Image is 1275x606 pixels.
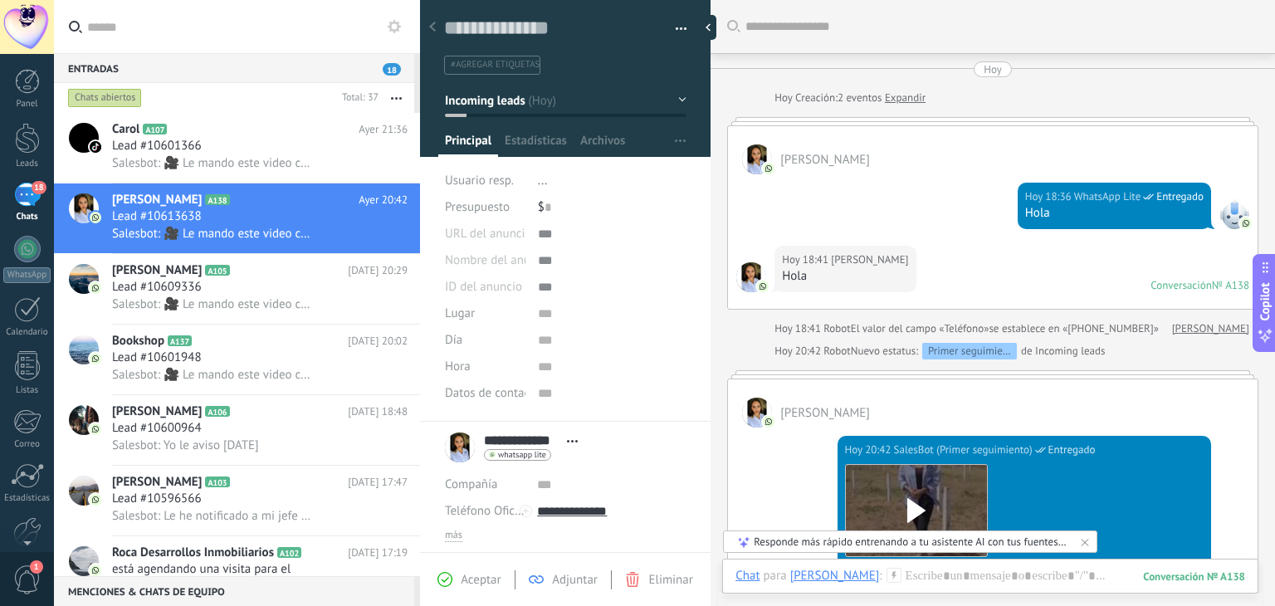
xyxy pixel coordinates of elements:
[764,568,787,584] span: para
[774,90,795,106] div: Hoy
[112,192,202,208] span: [PERSON_NAME]
[3,99,51,110] div: Panel
[112,508,316,524] span: Salesbot: Le he notificado a mi jefe para que lo contacte directamente, y así pueda aclarar de un...
[922,343,1017,359] div: Primer seguimiento
[838,90,882,106] span: 2 eventos
[445,221,525,247] div: URL del anuncio de TikTok
[894,442,1033,458] span: SalesBot (Primer seguimiento)
[348,403,408,420] span: [DATE] 18:48
[112,121,139,138] span: Carol
[823,321,850,335] span: Robot
[498,451,546,459] span: whatsapp lite
[780,152,870,168] span: Jessica López
[648,572,692,588] span: Eliminar
[205,406,229,417] span: A106
[774,320,823,337] div: Hoy 18:41
[757,281,769,292] img: com.amocrm.amocrmwa.svg
[445,274,525,301] div: ID del anuncio de TikTok
[3,493,51,504] div: Estadísticas
[851,343,918,359] span: Nuevo estatus:
[90,141,101,153] img: icon
[445,472,525,498] div: Compañía
[763,416,774,428] img: com.amocrm.amocrmwa.svg
[359,192,408,208] span: Ayer 20:42
[112,296,316,312] span: Salesbot: 🎥 Le mando este video con información importante y que no todos saben… y puede marcar l...
[1212,278,1249,292] div: № A138
[348,545,408,561] span: [DATE] 17:19
[1219,199,1249,229] span: WhatsApp Lite
[90,282,101,294] img: icon
[112,545,274,561] span: Roca Desarrollos Inmobiliarios
[379,83,414,113] button: Más
[1257,283,1273,321] span: Copilot
[1172,320,1249,337] a: [PERSON_NAME]
[112,279,202,296] span: Lead #10609336
[383,63,401,76] span: 18
[348,474,408,491] span: [DATE] 17:47
[445,254,606,266] span: Nombre del anuncio de TikTok
[112,437,259,453] span: Salesbot: Yo le aviso [DATE]
[168,335,192,346] span: A137
[1048,442,1096,458] span: Entregado
[989,320,1159,337] span: se establece en «[PHONE_NUMBER]»
[445,360,471,373] span: Hora
[1240,217,1252,229] img: com.amocrm.amocrmwa.svg
[445,168,525,194] div: Usuario resp.
[3,327,51,338] div: Calendario
[851,320,989,337] span: El valor del campo «Teléfono»
[112,333,164,349] span: Bookshop
[54,183,420,253] a: avataricon[PERSON_NAME]A138Ayer 20:42Lead #10613638Salesbot: 🎥 Le mando este video con informació...
[3,212,51,222] div: Chats
[32,181,46,194] span: 18
[54,466,420,535] a: avataricon[PERSON_NAME]A103[DATE] 17:47Lead #10596566Salesbot: Le he notificado a mi jefe para qu...
[90,212,101,223] img: icon
[112,155,316,171] span: Salesbot: 🎥 Le mando este video con información importante y que no todos saben… y puede marcar l...
[445,327,525,354] div: Día
[1156,188,1204,205] span: Entregado
[54,113,420,183] a: avatariconCarolA107Ayer 21:36Lead #10601366Salesbot: 🎥 Le mando este video con información import...
[885,90,926,106] a: Expandir
[277,547,301,558] span: A102
[445,199,510,215] span: Presupuesto
[851,343,1106,359] div: de Incoming leads
[445,173,514,188] span: Usuario resp.
[742,398,772,428] span: Jessica López
[143,124,167,134] span: A107
[112,474,202,491] span: [PERSON_NAME]
[505,133,567,157] span: Estadísticas
[742,144,772,174] span: Jessica López
[451,59,540,71] span: #agregar etiquetas
[445,354,525,380] div: Hora
[782,252,831,268] div: Hoy 18:41
[445,380,525,407] div: Datos de contacto
[112,138,202,154] span: Lead #10601366
[348,262,408,279] span: [DATE] 20:29
[445,281,575,293] span: ID del anuncio de TikTok
[90,564,101,576] img: icon
[445,247,525,274] div: Nombre del anuncio de TikTok
[445,194,525,221] div: Presupuesto
[30,560,43,574] span: 1
[445,529,462,542] span: más
[54,325,420,394] a: avatariconBookshopA137[DATE] 20:02Lead #10601948Salesbot: 🎥 Le mando este video con información i...
[54,53,414,83] div: Entradas
[205,476,229,487] span: A103
[823,344,850,358] span: Robot
[90,494,101,506] img: icon
[90,353,101,364] img: icon
[3,385,51,396] div: Listas
[112,491,202,507] span: Lead #10596566
[205,265,229,276] span: A105
[3,159,51,169] div: Leads
[54,254,420,324] a: avataricon[PERSON_NAME]A105[DATE] 20:29Lead #10609336Salesbot: 🎥 Le mando este video con informac...
[445,387,540,399] span: Datos de contacto
[445,133,491,157] span: Principal
[774,90,926,106] div: Creación:
[112,420,202,437] span: Lead #10600964
[68,88,142,108] div: Chats abiertos
[445,301,525,327] div: Lugar
[3,267,51,283] div: WhatsApp
[1150,278,1212,292] div: Conversación
[538,173,548,188] span: ...
[112,208,202,225] span: Lead #10613638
